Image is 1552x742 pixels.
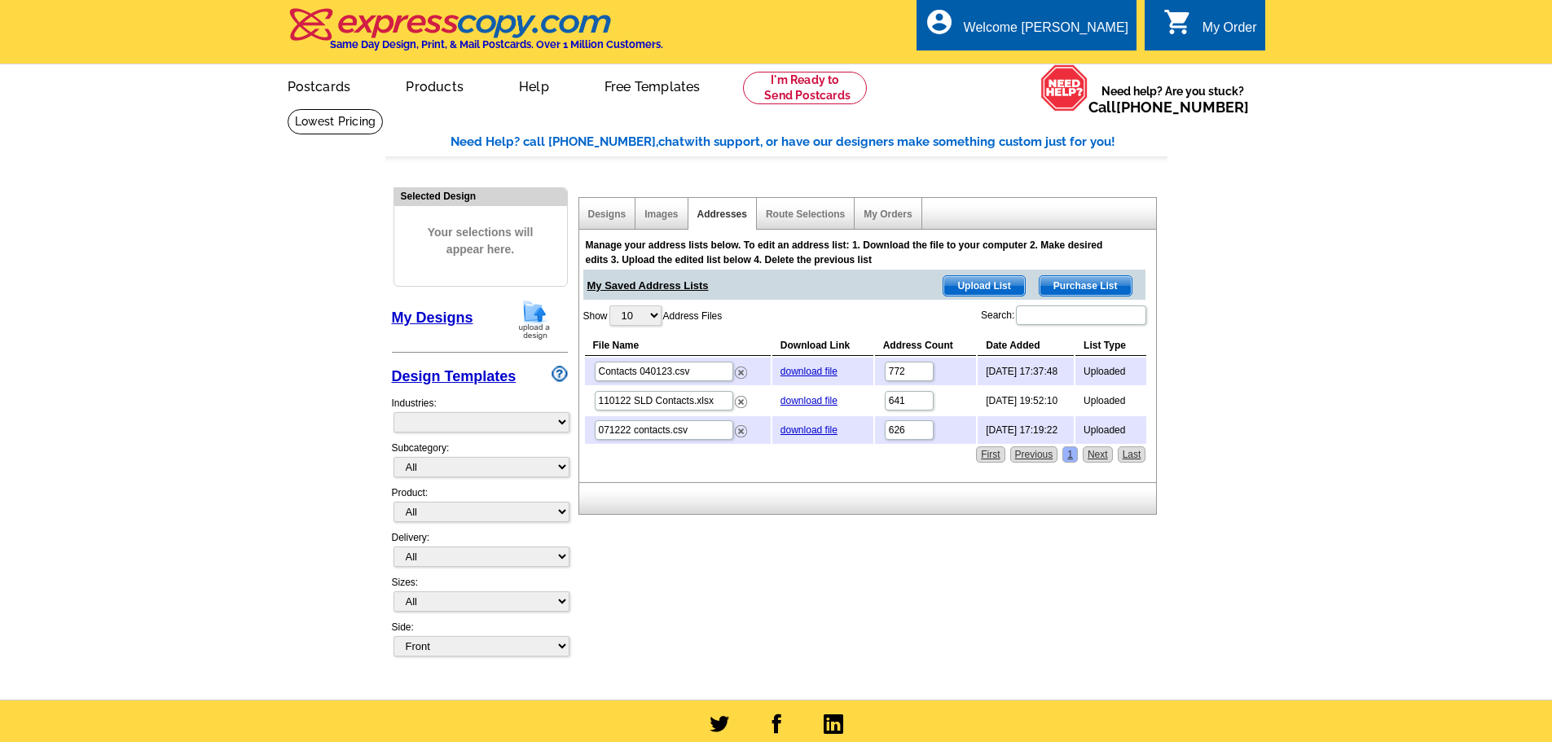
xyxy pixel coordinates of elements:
[585,336,771,356] th: File Name
[1118,446,1146,463] a: Last
[392,620,568,658] div: Side:
[588,209,627,220] a: Designs
[380,66,490,104] a: Products
[981,304,1148,327] label: Search:
[392,388,568,441] div: Industries:
[943,276,1024,296] span: Upload List
[392,485,568,530] div: Product:
[875,336,977,356] th: Address Count
[451,133,1167,151] div: Need Help? call [PHONE_NUMBER], with support, or have our designers make something custom just fo...
[1202,20,1257,43] div: My Order
[1075,416,1146,444] td: Uploaded
[392,530,568,575] div: Delivery:
[978,387,1074,415] td: [DATE] 19:52:10
[587,270,709,294] span: My Saved Address Lists
[288,20,663,50] a: Same Day Design, Print, & Mail Postcards. Over 1 Million Customers.
[976,446,1005,463] a: First
[1040,64,1088,112] img: help
[407,208,555,274] span: Your selections will appear here.
[1040,276,1132,296] span: Purchase List
[1075,358,1146,385] td: Uploaded
[735,367,747,379] img: delete.png
[392,368,517,384] a: Design Templates
[392,310,473,326] a: My Designs
[1163,7,1193,37] i: shopping_cart
[392,441,568,485] div: Subcategory:
[392,575,568,620] div: Sizes:
[780,424,838,436] a: download file
[1062,446,1078,463] a: 1
[735,363,747,375] a: Remove this list
[735,425,747,437] img: delete.png
[586,238,1115,267] div: Manage your address lists below. To edit an address list: 1. Download the file to your computer 2...
[1010,446,1058,463] a: Previous
[644,209,678,220] a: Images
[1016,305,1146,325] input: Search:
[766,209,845,220] a: Route Selections
[735,422,747,433] a: Remove this list
[1075,387,1146,415] td: Uploaded
[609,305,662,326] select: ShowAddress Files
[1088,99,1249,116] span: Call
[978,416,1074,444] td: [DATE] 17:19:22
[978,358,1074,385] td: [DATE] 17:37:48
[658,134,684,149] span: chat
[864,209,912,220] a: My Orders
[578,66,727,104] a: Free Templates
[552,366,568,382] img: design-wizard-help-icon.png
[330,38,663,50] h4: Same Day Design, Print, & Mail Postcards. Over 1 Million Customers.
[925,7,954,37] i: account_circle
[1075,336,1146,356] th: List Type
[735,396,747,408] img: delete.png
[780,395,838,406] a: download file
[735,393,747,404] a: Remove this list
[513,299,556,340] img: upload-design
[1116,99,1249,116] a: [PHONE_NUMBER]
[493,66,575,104] a: Help
[978,336,1074,356] th: Date Added
[697,209,747,220] a: Addresses
[1163,18,1257,38] a: shopping_cart My Order
[583,304,723,327] label: Show Address Files
[262,66,377,104] a: Postcards
[780,366,838,377] a: download file
[1088,83,1257,116] span: Need help? Are you stuck?
[394,188,567,204] div: Selected Design
[1083,446,1113,463] a: Next
[964,20,1128,43] div: Welcome [PERSON_NAME]
[772,336,873,356] th: Download Link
